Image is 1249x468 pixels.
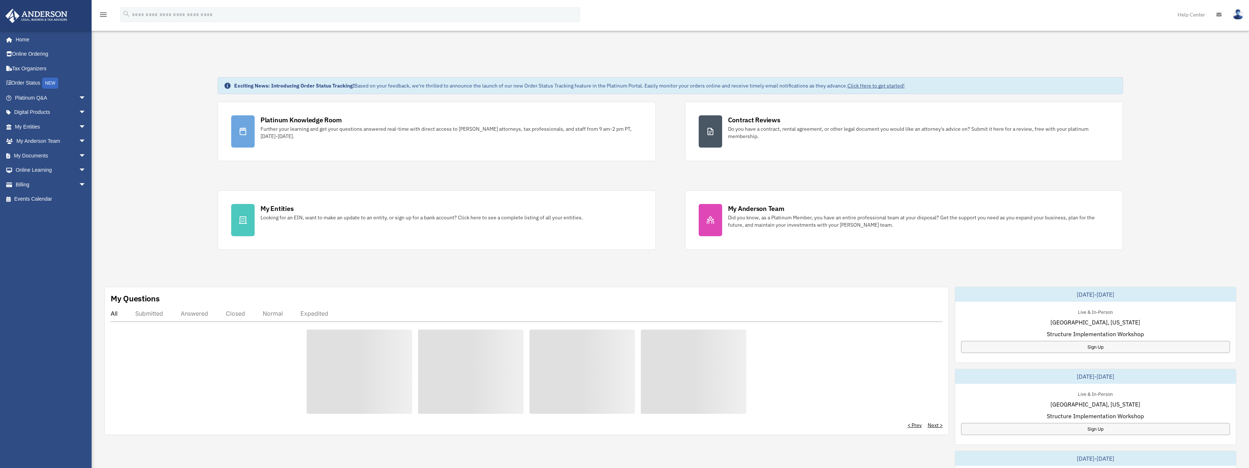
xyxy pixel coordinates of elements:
a: Sign Up [961,423,1230,435]
a: < Prev [908,421,922,429]
a: Platinum Q&Aarrow_drop_down [5,90,97,105]
div: [DATE]-[DATE] [955,451,1236,466]
span: arrow_drop_down [79,177,93,192]
span: [GEOGRAPHIC_DATA], [US_STATE] [1050,400,1140,409]
a: Click Here to get started! [847,82,905,89]
span: arrow_drop_down [79,105,93,120]
i: menu [99,10,108,19]
a: Online Learningarrow_drop_down [5,163,97,178]
a: Next > [928,421,943,429]
div: Based on your feedback, we're thrilled to announce the launch of our new Order Status Tracking fe... [234,82,905,89]
div: Platinum Knowledge Room [260,115,342,125]
a: Contract Reviews Do you have a contract, rental agreement, or other legal document you would like... [685,102,1123,161]
a: My Documentsarrow_drop_down [5,148,97,163]
div: All [111,310,118,317]
div: My Anderson Team [728,204,784,213]
div: Answered [181,310,208,317]
div: Closed [226,310,245,317]
div: [DATE]-[DATE] [955,369,1236,384]
img: Anderson Advisors Platinum Portal [3,9,70,23]
a: My Anderson Team Did you know, as a Platinum Member, you have an entire professional team at your... [685,190,1123,250]
span: arrow_drop_down [79,134,93,149]
span: [GEOGRAPHIC_DATA], [US_STATE] [1050,318,1140,327]
div: My Entities [260,204,293,213]
strong: Exciting News: Introducing Order Status Tracking! [234,82,354,89]
div: Looking for an EIN, want to make an update to an entity, or sign up for a bank account? Click her... [260,214,583,221]
a: My Entities Looking for an EIN, want to make an update to an entity, or sign up for a bank accoun... [218,190,656,250]
div: Contract Reviews [728,115,780,125]
a: Digital Productsarrow_drop_down [5,105,97,120]
span: Structure Implementation Workshop [1047,412,1144,420]
div: My Questions [111,293,160,304]
a: Sign Up [961,341,1230,353]
a: Order StatusNEW [5,76,97,91]
a: Online Ordering [5,47,97,62]
div: Live & In-Person [1072,308,1119,315]
a: Tax Organizers [5,61,97,76]
div: NEW [42,78,58,89]
div: Further your learning and get your questions answered real-time with direct access to [PERSON_NAM... [260,125,642,140]
span: Structure Implementation Workshop [1047,330,1144,338]
a: My Entitiesarrow_drop_down [5,119,97,134]
a: Billingarrow_drop_down [5,177,97,192]
a: Events Calendar [5,192,97,207]
a: Home [5,32,93,47]
div: Do you have a contract, rental agreement, or other legal document you would like an attorney's ad... [728,125,1110,140]
div: Expedited [300,310,328,317]
span: arrow_drop_down [79,148,93,163]
i: search [122,10,130,18]
a: My Anderson Teamarrow_drop_down [5,134,97,149]
div: Live & In-Person [1072,390,1119,397]
span: arrow_drop_down [79,119,93,134]
span: arrow_drop_down [79,90,93,105]
div: Normal [263,310,283,317]
span: arrow_drop_down [79,163,93,178]
a: menu [99,13,108,19]
div: Submitted [135,310,163,317]
a: Platinum Knowledge Room Further your learning and get your questions answered real-time with dire... [218,102,656,161]
div: [DATE]-[DATE] [955,287,1236,302]
img: User Pic [1233,9,1244,20]
div: Did you know, as a Platinum Member, you have an entire professional team at your disposal? Get th... [728,214,1110,229]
